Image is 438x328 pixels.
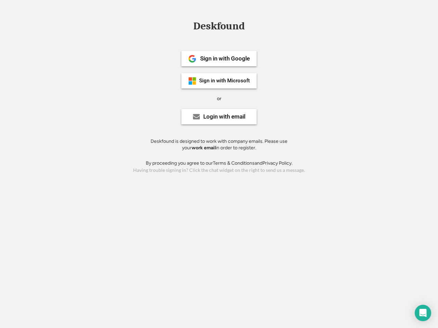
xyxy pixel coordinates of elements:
div: or [217,95,221,102]
a: Privacy Policy. [262,160,293,166]
strong: work email [192,145,216,151]
img: ms-symbollockup_mssymbol_19.png [188,77,196,85]
div: Open Intercom Messenger [415,305,431,321]
img: 1024px-Google__G__Logo.svg.png [188,55,196,63]
div: Deskfound [190,21,248,31]
div: Sign in with Microsoft [199,78,250,83]
div: Sign in with Google [200,56,250,61]
div: By proceeding you agree to our and [146,160,293,167]
div: Login with email [203,114,245,120]
div: Deskfound is designed to work with company emails. Please use your in order to register. [142,138,296,151]
a: Terms & Conditions [213,160,255,166]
